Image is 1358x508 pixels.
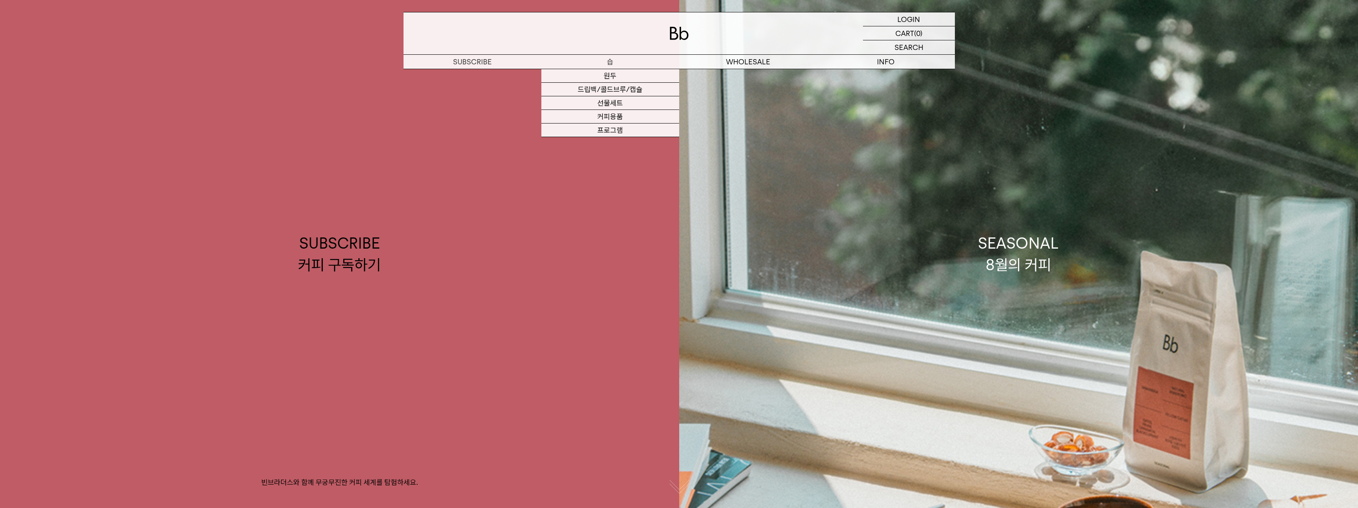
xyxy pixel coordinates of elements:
[863,26,955,40] a: CART (0)
[679,55,817,69] p: WHOLESALE
[541,83,679,96] a: 드립백/콜드브루/캡슐
[863,12,955,26] a: LOGIN
[404,55,541,69] a: SUBSCRIBE
[914,26,923,40] p: (0)
[541,110,679,124] a: 커피용품
[817,55,955,69] p: INFO
[895,40,923,54] p: SEARCH
[541,124,679,137] a: 프로그램
[897,12,920,26] p: LOGIN
[541,96,679,110] a: 선물세트
[670,27,689,40] img: 로고
[978,233,1059,275] div: SEASONAL 8월의 커피
[541,69,679,83] a: 원두
[298,233,381,275] div: SUBSCRIBE 커피 구독하기
[541,55,679,69] a: 숍
[895,26,914,40] p: CART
